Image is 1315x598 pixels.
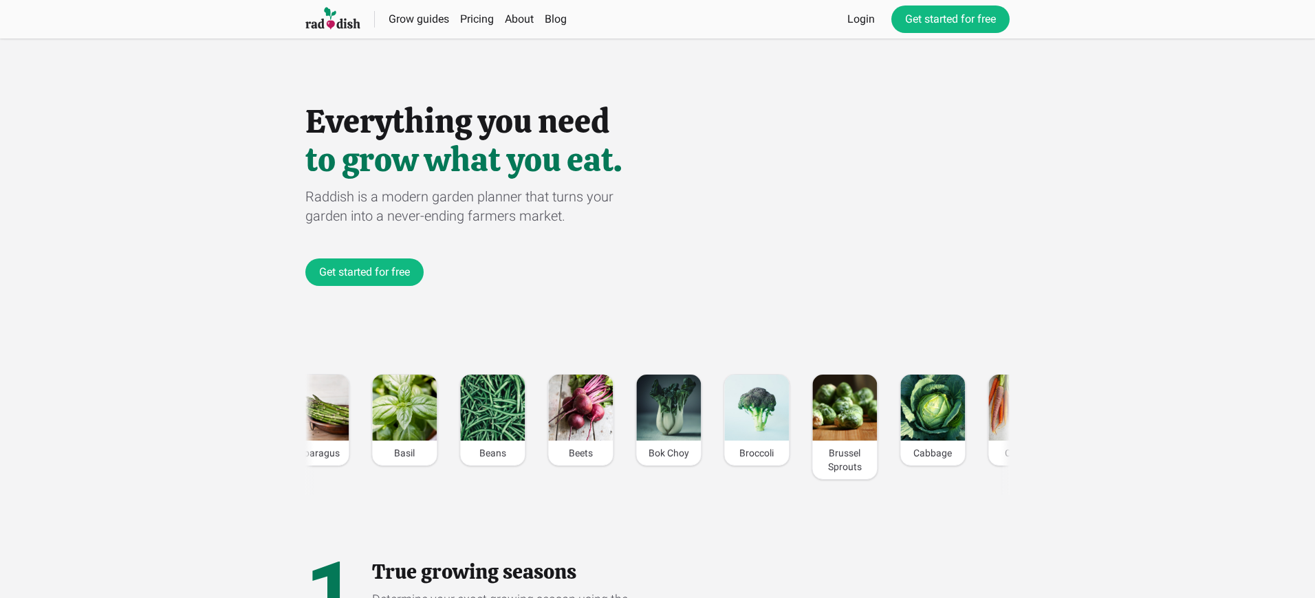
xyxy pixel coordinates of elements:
[545,12,567,25] a: Blog
[372,375,437,441] img: Image of Basil
[988,374,1054,466] a: Image of CarrotsCarrots
[812,441,877,479] div: Brussel Sprouts
[988,441,1053,465] div: Carrots
[891,5,1010,33] a: Get started for free
[900,441,965,465] div: Cabbage
[900,374,966,466] a: Image of CabbageCabbage
[548,441,613,465] div: Beets
[724,441,789,465] div: Broccoli
[988,375,1053,441] img: Image of Carrots
[636,375,701,441] img: Image of Bok Choy
[459,374,525,466] a: Image of BeansBeans
[283,374,349,466] a: Image of AsparagusAsparagus
[284,441,349,465] div: Asparagus
[724,375,789,441] img: Image of Broccoli
[460,375,525,441] img: Image of Beans
[372,560,636,584] h2: True growing seasons
[305,187,657,225] div: Raddish is a modern garden planner that turns your garden into a never-ending farmers market.
[724,374,790,466] a: Image of BroccoliBroccoli
[305,143,1010,176] h1: to grow what you eat.
[305,104,1010,137] h1: Everything you need
[505,12,534,25] a: About
[635,374,702,466] a: Image of Bok ChoyBok Choy
[812,374,878,480] a: Image of Brussel SproutsBrussel Sprouts
[847,11,875,27] a: Login
[372,441,437,465] div: Basil
[812,375,877,441] img: Image of Brussel Sprouts
[389,12,449,25] a: Grow guides
[636,441,701,465] div: Bok Choy
[305,6,360,32] img: Raddish company logo
[460,441,525,465] div: Beans
[284,375,349,441] img: Image of Asparagus
[371,374,437,466] a: Image of BasilBasil
[547,374,613,466] a: Image of BeetsBeets
[900,375,965,441] img: Image of Cabbage
[460,12,494,25] a: Pricing
[548,375,613,441] img: Image of Beets
[305,258,424,286] a: Get started for free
